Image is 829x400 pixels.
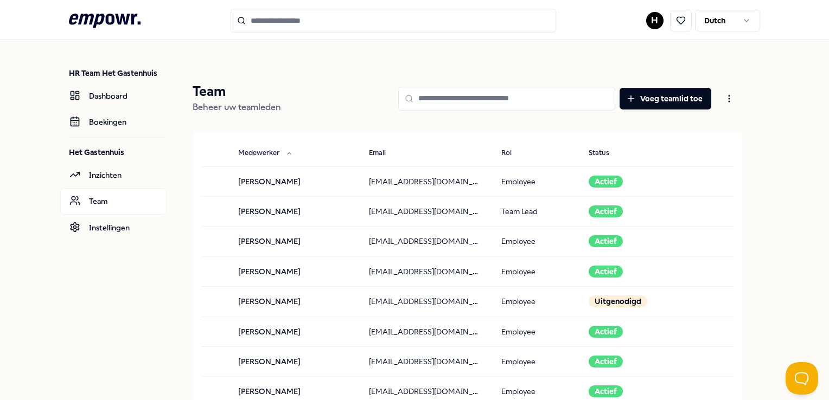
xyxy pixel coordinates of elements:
td: [PERSON_NAME] [229,317,360,346]
button: Status [580,143,631,164]
span: Beheer uw teamleden [193,102,281,112]
div: Actief [589,266,623,278]
button: Rol [493,143,533,164]
td: [PERSON_NAME] [229,287,360,317]
div: Actief [589,326,623,338]
td: [EMAIL_ADDRESS][DOMAIN_NAME] [360,196,493,226]
a: Dashboard [60,83,167,109]
button: Email [360,143,407,164]
a: Instellingen [60,215,167,241]
p: Team [193,83,281,100]
p: HR Team Het Gastenhuis [69,68,167,79]
div: Actief [589,235,623,247]
a: Inzichten [60,162,167,188]
td: [EMAIL_ADDRESS][DOMAIN_NAME] [360,166,493,196]
iframe: Help Scout Beacon - Open [786,362,818,395]
td: [PERSON_NAME] [229,166,360,196]
td: [PERSON_NAME] [229,196,360,226]
button: H [646,12,664,29]
td: [EMAIL_ADDRESS][DOMAIN_NAME] [360,317,493,346]
td: Employee [493,166,580,196]
td: Employee [493,287,580,317]
button: Medewerker [229,143,301,164]
div: Actief [589,385,623,397]
div: Uitgenodigd [589,295,647,307]
p: Het Gastenhuis [69,147,167,158]
td: Employee [493,256,580,286]
td: [EMAIL_ADDRESS][DOMAIN_NAME] [360,227,493,256]
input: Search for products, categories or subcategories [231,9,556,33]
td: [EMAIL_ADDRESS][DOMAIN_NAME] [360,287,493,317]
td: [PERSON_NAME] [229,256,360,286]
td: [EMAIL_ADDRESS][DOMAIN_NAME] [360,256,493,286]
div: Actief [589,176,623,188]
div: Actief [589,205,623,217]
td: Employee [493,227,580,256]
button: Open menu [716,88,743,109]
td: [PERSON_NAME] [229,227,360,256]
button: Voeg teamlid toe [620,88,711,109]
td: Team Lead [493,196,580,226]
a: Boekingen [60,109,167,135]
a: Team [60,188,167,214]
td: Employee [493,317,580,346]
